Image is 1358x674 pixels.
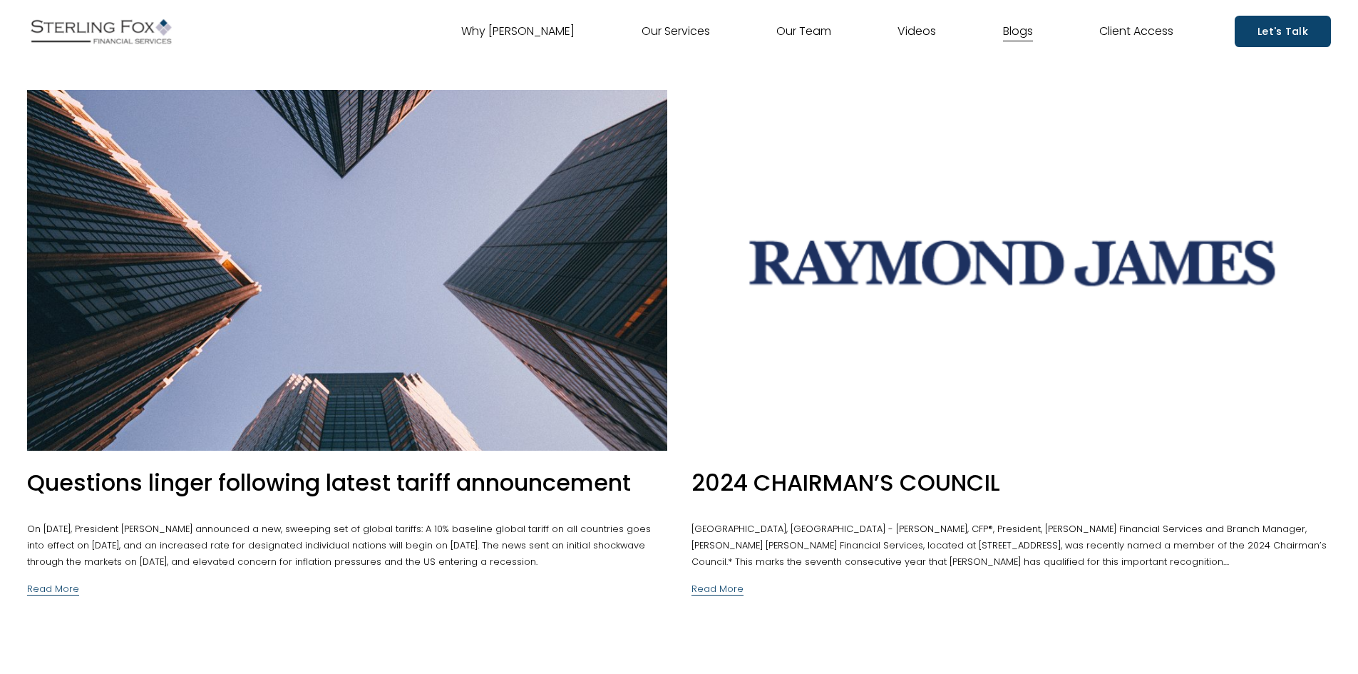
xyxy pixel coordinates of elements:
a: Our Services [642,20,710,43]
a: Why [PERSON_NAME] [461,20,575,43]
a: Videos [897,20,936,43]
img: Sterling Fox Financial Services [27,14,175,49]
a: Questions linger following latest tariff announcement [27,466,631,499]
a: Our Team [776,20,831,43]
img: 2024 CHAIRMAN’S COUNCIL [688,88,1334,453]
p: [GEOGRAPHIC_DATA], [GEOGRAPHIC_DATA] - [PERSON_NAME], CFP®, President, [PERSON_NAME] Financial Se... [691,521,1331,570]
a: 2024 CHAIRMAN’S COUNCIL [691,466,1000,499]
p: On [DATE], President [PERSON_NAME] announced a new, sweeping set of global tariffs: A 10% baselin... [27,521,667,570]
a: Blogs [1003,20,1033,43]
a: Let's Talk [1235,16,1331,46]
img: Questions linger following latest tariff announcement [24,88,670,453]
a: Client Access [1099,20,1173,43]
a: Read More [27,570,79,598]
a: Read More [691,570,744,598]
